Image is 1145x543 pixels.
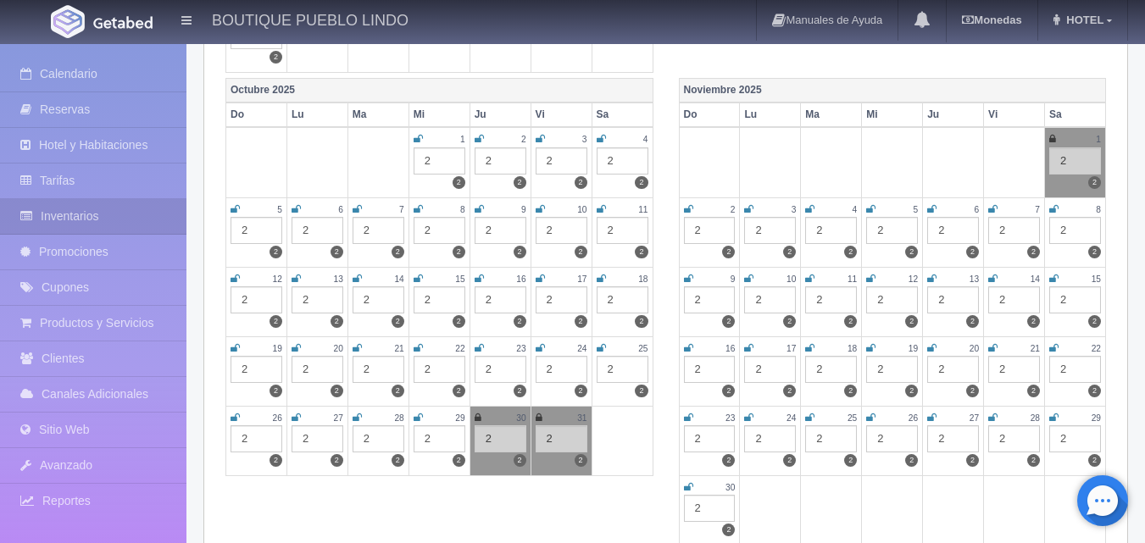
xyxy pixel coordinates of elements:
label: 2 [844,246,857,258]
div: 2 [988,425,1040,452]
label: 2 [331,246,343,258]
label: 2 [905,385,918,397]
small: 17 [577,274,586,284]
div: 2 [353,286,404,313]
label: 2 [331,385,343,397]
div: 2 [414,425,465,452]
small: 25 [638,344,648,353]
small: 11 [638,205,648,214]
small: 21 [394,344,403,353]
div: 2 [597,356,648,383]
label: 2 [392,454,404,467]
div: 2 [988,286,1040,313]
small: 25 [848,413,857,423]
th: Vi [984,103,1045,127]
label: 2 [722,315,735,328]
div: 2 [475,217,526,244]
label: 2 [575,385,587,397]
label: 2 [392,246,404,258]
label: 2 [331,315,343,328]
label: 2 [783,315,796,328]
label: 2 [966,246,979,258]
small: 21 [1031,344,1040,353]
small: 26 [273,413,282,423]
small: 24 [577,344,586,353]
small: 14 [394,274,403,284]
div: 2 [597,286,648,313]
div: 2 [927,217,979,244]
small: 15 [455,274,464,284]
small: 7 [1035,205,1040,214]
div: 2 [744,356,796,383]
div: 2 [536,217,587,244]
label: 2 [1088,176,1101,189]
div: 2 [684,495,736,522]
label: 2 [514,176,526,189]
div: 2 [231,217,282,244]
div: 2 [292,356,343,383]
div: 2 [536,147,587,175]
label: 2 [514,385,526,397]
small: 12 [273,274,282,284]
small: 2 [521,135,526,144]
div: 2 [536,286,587,313]
label: 2 [270,454,282,467]
small: 11 [848,274,857,284]
small: 8 [460,205,465,214]
label: 2 [514,454,526,467]
div: 2 [353,217,404,244]
small: 28 [1031,413,1040,423]
small: 3 [582,135,587,144]
th: Lu [740,103,801,127]
div: 2 [927,356,979,383]
th: Noviembre 2025 [679,79,1106,103]
small: 22 [1092,344,1101,353]
th: Do [226,103,287,127]
small: 1 [460,135,465,144]
div: 2 [231,356,282,383]
small: 27 [970,413,979,423]
label: 2 [722,385,735,397]
small: 3 [792,205,797,214]
div: 2 [475,356,526,383]
label: 2 [575,454,587,467]
div: 2 [414,286,465,313]
label: 2 [270,315,282,328]
label: 2 [635,385,648,397]
th: Sa [1045,103,1106,127]
small: 6 [974,205,979,214]
small: 7 [399,205,404,214]
th: Do [679,103,740,127]
div: 2 [866,425,918,452]
div: 2 [597,147,648,175]
small: 30 [516,413,525,423]
small: 19 [909,344,918,353]
label: 2 [270,246,282,258]
b: Monedas [962,14,1021,26]
small: 13 [970,274,979,284]
label: 2 [270,385,282,397]
div: 2 [805,356,857,383]
div: 2 [927,425,979,452]
small: 12 [909,274,918,284]
div: 2 [866,356,918,383]
small: 15 [1092,274,1101,284]
small: 9 [521,205,526,214]
label: 2 [331,454,343,467]
small: 4 [643,135,648,144]
label: 2 [453,246,465,258]
div: 2 [866,286,918,313]
div: 2 [988,356,1040,383]
label: 2 [575,246,587,258]
label: 2 [453,176,465,189]
label: 2 [453,315,465,328]
div: 2 [414,147,465,175]
div: 2 [1049,356,1101,383]
label: 2 [392,385,404,397]
div: 2 [292,286,343,313]
th: Ju [923,103,984,127]
div: 2 [684,356,736,383]
label: 2 [844,454,857,467]
small: 29 [455,413,464,423]
small: 13 [334,274,343,284]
